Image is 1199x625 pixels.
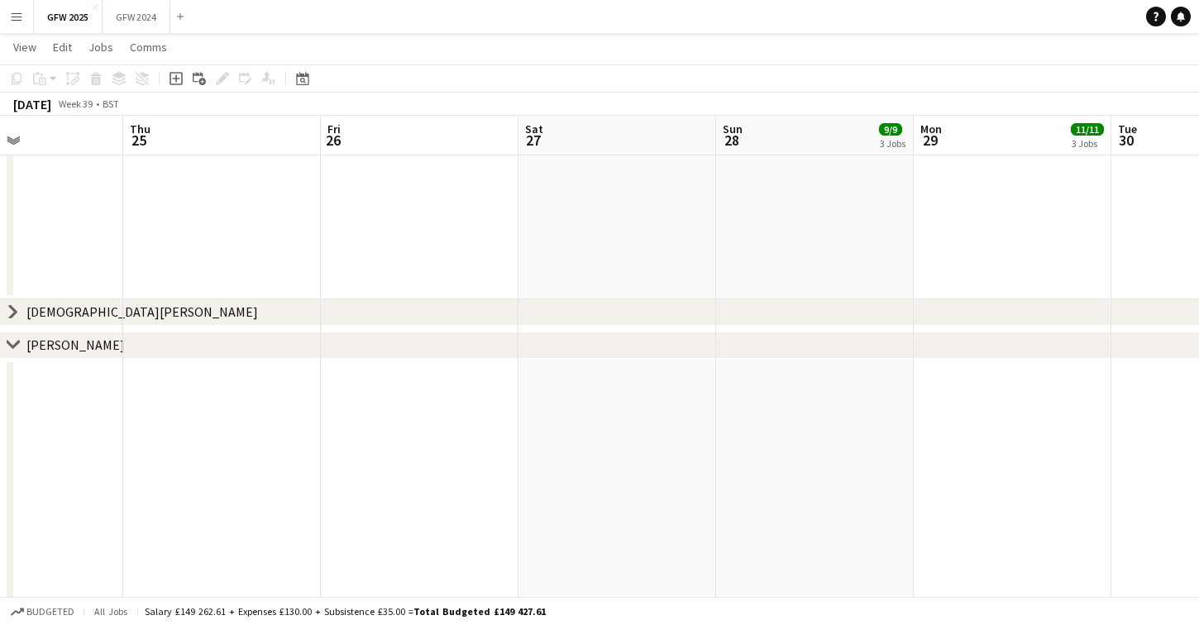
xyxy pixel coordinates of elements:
[525,122,543,136] span: Sat
[130,40,167,55] span: Comms
[1072,137,1103,150] div: 3 Jobs
[26,303,258,320] div: [DEMOGRAPHIC_DATA][PERSON_NAME]
[82,36,120,58] a: Jobs
[413,605,546,618] span: Total Budgeted £149 427.61
[103,98,119,110] div: BST
[34,1,103,33] button: GFW 2025
[920,122,942,136] span: Mon
[325,131,341,150] span: 26
[720,131,743,150] span: 28
[327,122,341,136] span: Fri
[1071,123,1104,136] span: 11/11
[91,605,131,618] span: All jobs
[13,40,36,55] span: View
[7,36,43,58] a: View
[26,336,125,353] div: [PERSON_NAME]
[88,40,113,55] span: Jobs
[13,96,51,112] div: [DATE]
[880,137,905,150] div: 3 Jobs
[46,36,79,58] a: Edit
[879,123,902,136] span: 9/9
[53,40,72,55] span: Edit
[26,606,74,618] span: Budgeted
[123,36,174,58] a: Comms
[127,131,150,150] span: 25
[55,98,96,110] span: Week 39
[1118,122,1137,136] span: Tue
[1115,131,1137,150] span: 30
[145,605,546,618] div: Salary £149 262.61 + Expenses £130.00 + Subsistence £35.00 =
[918,131,942,150] span: 29
[523,131,543,150] span: 27
[723,122,743,136] span: Sun
[103,1,170,33] button: GFW 2024
[130,122,150,136] span: Thu
[8,603,77,621] button: Budgeted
